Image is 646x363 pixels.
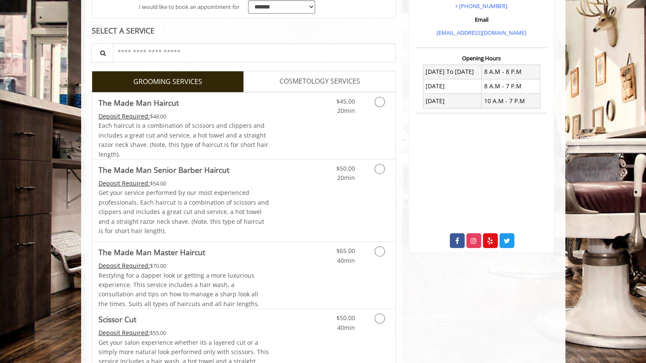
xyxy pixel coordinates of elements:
[99,328,269,338] div: $55.00
[91,43,113,62] button: Service Search
[99,188,269,236] p: Get your service performed by our most experienced professionals. Each haircut is a combination o...
[99,179,150,187] span: This service needs some Advance to be paid before we block your appointment
[99,246,205,258] b: The Made Man Master Haircut
[99,271,260,308] span: Restyling for a dapper look or getting a more luxurious experience. This service includes a hair ...
[99,313,136,325] b: Scissor Cut
[336,314,355,322] span: $50.00
[99,112,269,121] div: $48.00
[455,2,508,10] a: + [PHONE_NUMBER].
[336,97,355,105] span: $45.00
[482,65,540,79] td: 8 A.M - 8 P.M
[423,79,482,93] td: [DATE]
[99,97,179,109] b: The Made Man Haircut
[337,256,355,265] span: 40min
[336,164,355,172] span: $50.00
[99,112,150,120] span: This service needs some Advance to be paid before we block your appointment
[99,179,269,188] div: $54.00
[99,262,150,270] span: This service needs some Advance to be paid before we block your appointment
[92,27,396,35] div: SELECT A SERVICE
[418,17,544,23] h3: Email
[337,107,355,115] span: 20min
[336,247,355,255] span: $65.00
[99,329,150,337] span: This service needs some Advance to be paid before we block your appointment
[416,55,547,61] h3: Opening Hours
[133,76,202,87] span: GROOMING SERVICES
[423,65,482,79] td: [DATE] To [DATE]
[99,121,268,158] span: Each haircut is a combination of scissors and clippers and includes a great cut and service, a ho...
[437,29,526,37] a: [EMAIL_ADDRESS][DOMAIN_NAME]
[337,324,355,332] span: 40min
[99,261,269,270] div: $70.00
[337,174,355,182] span: 20min
[99,164,229,176] b: The Made Man Senior Barber Haircut
[423,94,482,108] td: [DATE]
[139,3,240,11] span: I would like to book an appointment for
[279,76,360,87] span: COSMETOLOGY SERVICES
[482,79,540,93] td: 8 A.M - 7 P.M
[482,94,540,108] td: 10 A.M - 7 P.M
